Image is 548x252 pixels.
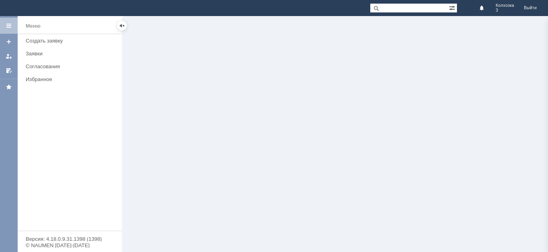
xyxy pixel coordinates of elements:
div: Создать заявку [26,38,117,44]
div: Избранное [26,76,108,82]
div: Скрыть меню [117,21,127,30]
a: Мои согласования [2,64,15,77]
a: Создать заявку [22,35,120,47]
div: Меню [26,21,41,31]
div: © NAUMEN [DATE]-[DATE] [26,243,114,248]
div: Согласования [26,63,117,69]
a: Создать заявку [2,35,15,48]
img: logo [10,5,16,11]
a: Согласования [22,60,120,73]
span: 3 [496,8,514,13]
span: Расширенный поиск [449,4,457,11]
a: Мои заявки [2,50,15,63]
a: Заявки [22,47,120,60]
div: Заявки [26,51,117,57]
a: Перейти на домашнюю страницу [10,5,16,11]
span: Колхозка [496,3,514,8]
div: Версия: 4.18.0.9.31.1398 (1398) [26,236,114,242]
